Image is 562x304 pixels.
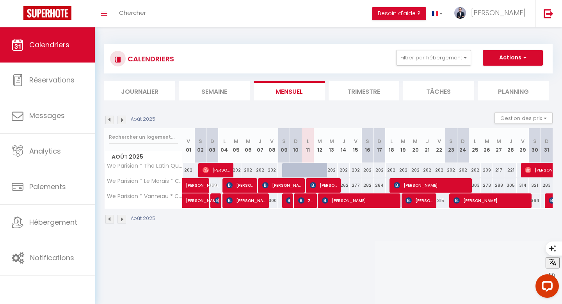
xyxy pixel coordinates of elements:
[397,128,409,163] th: 19
[449,138,453,145] abbr: S
[469,163,481,177] div: 202
[409,163,421,177] div: 202
[29,217,77,227] span: Hébergement
[106,178,184,184] span: We Parisian * Le Marais * Cozy Home
[544,9,553,18] img: logout
[314,128,326,163] th: 12
[254,81,325,100] li: Mensuel
[266,163,278,177] div: 202
[350,128,362,163] th: 15
[230,128,242,163] th: 05
[302,128,314,163] th: 11
[386,128,398,163] th: 18
[206,128,219,163] th: 03
[270,138,274,145] abbr: V
[509,138,512,145] abbr: J
[29,146,61,156] span: Analytics
[361,163,373,177] div: 202
[183,128,195,163] th: 01
[521,138,525,145] abbr: V
[454,193,530,208] span: [PERSON_NAME]
[338,128,350,163] th: 14
[105,151,182,163] span: Août 2025
[471,8,526,18] span: [PERSON_NAME]
[294,138,298,145] abbr: D
[377,138,381,145] abbr: D
[433,128,445,163] th: 22
[413,138,418,145] abbr: M
[469,128,481,163] th: 25
[329,138,334,145] abbr: M
[481,163,493,177] div: 209
[372,7,426,20] button: Besoin d'aide ?
[541,128,553,163] th: 31
[317,138,322,145] abbr: M
[541,178,553,193] div: 283
[326,128,338,163] th: 13
[266,128,278,163] th: 08
[278,128,290,163] th: 09
[457,128,469,163] th: 24
[397,163,409,177] div: 202
[131,215,155,222] p: Août 2025
[386,163,398,177] div: 202
[403,81,474,100] li: Tâches
[396,50,471,66] button: Filtrer par hébergement
[373,128,386,163] th: 17
[481,128,493,163] th: 26
[529,178,541,193] div: 321
[529,271,562,304] iframe: LiveChat chat widget
[481,178,493,193] div: 273
[254,163,266,177] div: 202
[529,128,541,163] th: 30
[438,138,441,145] abbr: V
[545,138,549,145] abbr: D
[445,163,457,177] div: 202
[126,50,174,68] h3: CALENDRIERS
[29,40,69,50] span: Calendriers
[457,163,469,177] div: 202
[282,138,286,145] abbr: S
[29,111,65,120] span: Messages
[421,163,433,177] div: 202
[29,182,66,191] span: Paiements
[186,189,222,204] span: [PERSON_NAME]
[505,128,517,163] th: 28
[298,193,314,208] span: Zong-[PERSON_NAME]
[478,81,549,100] li: Planning
[338,163,350,177] div: 202
[258,138,261,145] abbr: J
[401,138,405,145] abbr: M
[109,130,178,144] input: Rechercher un logement...
[242,163,254,177] div: 202
[203,163,231,177] span: [PERSON_NAME]
[517,128,529,163] th: 29
[361,128,373,163] th: 16
[187,138,190,145] abbr: V
[474,138,476,145] abbr: L
[106,193,184,199] span: We Parisian * Vanneau * Cozy Home
[394,178,470,193] span: [PERSON_NAME]
[469,178,481,193] div: 303
[183,178,195,193] a: [PERSON_NAME]
[517,178,529,193] div: 314
[533,138,537,145] abbr: S
[493,128,505,163] th: 27
[179,81,250,100] li: Semaine
[505,178,517,193] div: 305
[505,163,517,177] div: 221
[493,163,505,177] div: 217
[390,138,393,145] abbr: L
[350,163,362,177] div: 202
[23,6,71,20] img: Super Booking
[290,128,302,163] th: 10
[366,138,369,145] abbr: S
[329,81,400,100] li: Trimestre
[310,178,338,193] span: [PERSON_NAME]
[234,138,238,145] abbr: M
[350,178,362,193] div: 277
[338,178,350,193] div: 262
[485,138,489,145] abbr: M
[342,138,345,145] abbr: J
